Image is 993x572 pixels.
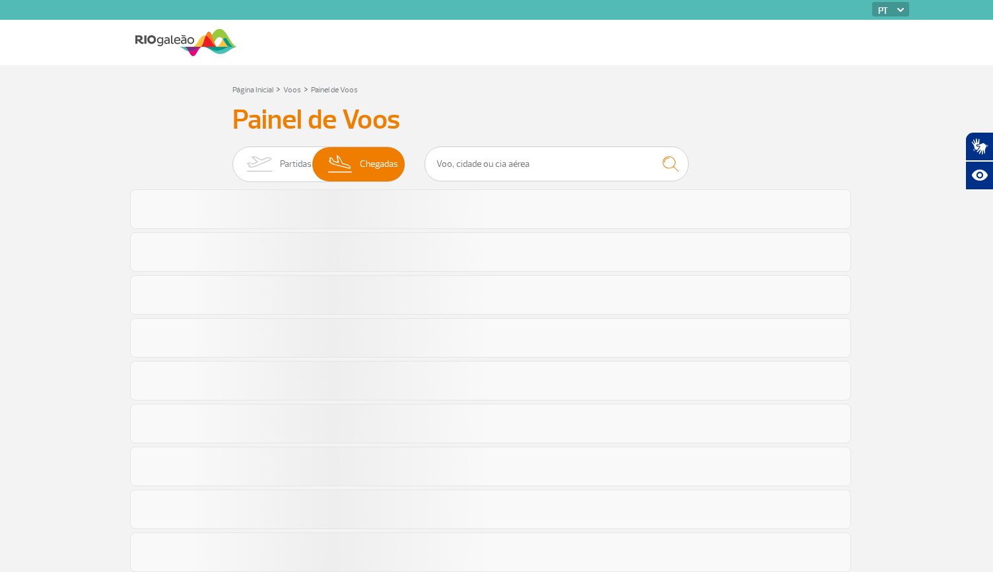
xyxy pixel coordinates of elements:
a: Página Inicial [232,85,273,95]
a: Voos [283,85,301,95]
button: Abrir tradutor de língua de sinais. [965,132,993,161]
a: > [276,81,281,96]
img: slider-desembarque [321,147,360,181]
button: Abrir recursos assistivos. [965,161,993,190]
a: Painel de Voos [311,85,358,95]
h3: Painel de Voos [232,104,761,137]
input: Voo, cidade ou cia aérea [425,146,689,181]
div: Plugin de acessibilidade da Hand Talk. [965,132,993,190]
span: Partidas [280,147,312,181]
img: slider-embarque [238,147,280,181]
span: Chegadas [360,147,398,181]
a: > [304,81,308,96]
